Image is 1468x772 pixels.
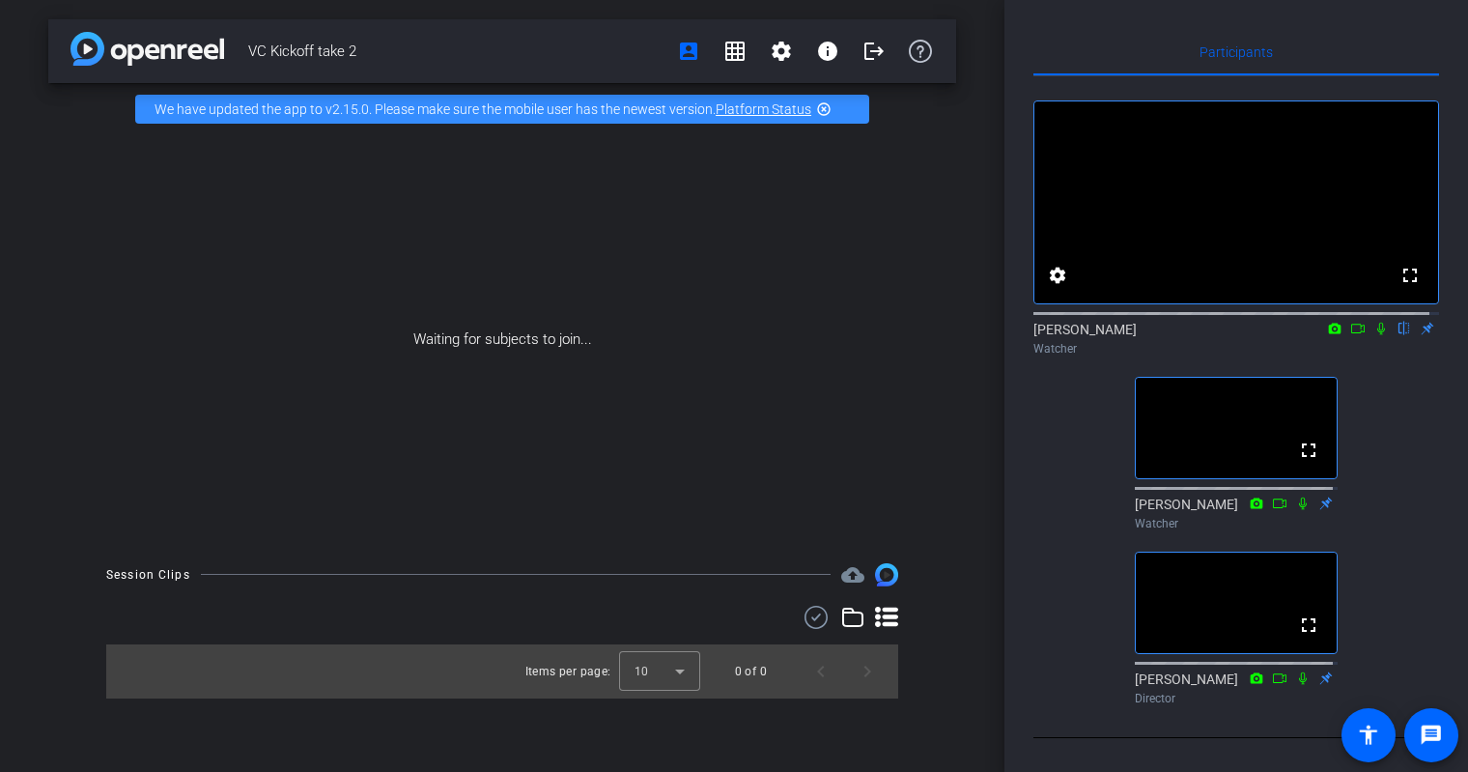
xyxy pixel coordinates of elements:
[841,563,864,586] mat-icon: cloud_upload
[844,648,890,695] button: Next page
[1135,495,1338,532] div: [PERSON_NAME]
[1046,264,1069,287] mat-icon: settings
[677,40,700,63] mat-icon: account_box
[1135,515,1338,532] div: Watcher
[1297,614,1320,637] mat-icon: fullscreen
[135,95,869,124] div: We have updated the app to v2.15.0. Please make sure the mobile user has the newest version.
[1420,724,1443,747] mat-icon: message
[1393,319,1416,336] mat-icon: flip
[798,648,844,695] button: Previous page
[735,662,767,681] div: 0 of 0
[1398,264,1422,287] mat-icon: fullscreen
[716,101,811,117] a: Platform Status
[841,563,864,586] span: Destinations for your clips
[816,40,839,63] mat-icon: info
[1033,320,1439,357] div: [PERSON_NAME]
[875,563,898,586] img: Session clips
[816,101,832,117] mat-icon: highlight_off
[1200,45,1273,59] span: Participants
[106,565,190,585] div: Session Clips
[1135,690,1338,707] div: Director
[1357,724,1380,747] mat-icon: accessibility
[770,40,793,63] mat-icon: settings
[1297,439,1320,462] mat-icon: fullscreen
[862,40,886,63] mat-icon: logout
[1033,340,1439,357] div: Watcher
[248,32,665,71] span: VC Kickoff take 2
[71,32,224,66] img: app-logo
[48,135,956,544] div: Waiting for subjects to join...
[525,662,611,681] div: Items per page:
[723,40,747,63] mat-icon: grid_on
[1135,670,1338,707] div: [PERSON_NAME]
